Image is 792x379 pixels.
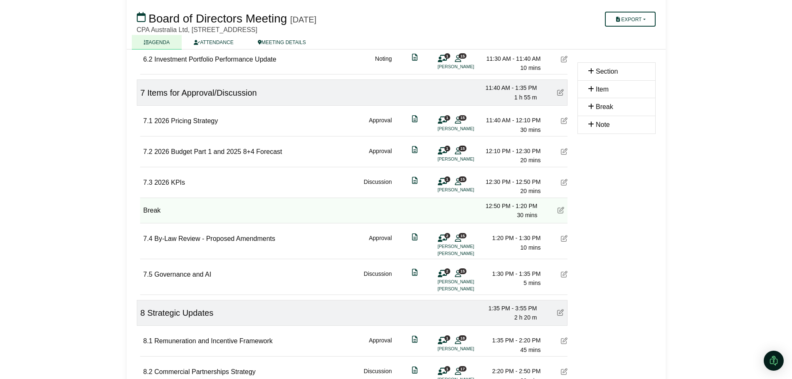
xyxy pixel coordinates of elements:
[444,335,450,341] span: 1
[438,250,500,257] li: [PERSON_NAME]
[154,56,276,63] span: Investment Portfolio Performance Update
[438,285,500,292] li: [PERSON_NAME]
[459,115,466,121] span: 15
[514,314,537,321] span: 2 h 20 m
[444,53,450,59] span: 1
[438,186,500,193] li: [PERSON_NAME]
[143,117,153,124] span: 7.1
[459,233,466,238] span: 15
[369,146,392,165] div: Approval
[438,125,500,132] li: [PERSON_NAME]
[154,148,282,155] span: 2026 Budget Part 1 and 2025 8+4 Forecast
[364,177,392,196] div: Discussion
[148,12,287,25] span: Board of Directors Meeting
[479,304,537,313] div: 1:35 PM - 3:55 PM
[154,117,218,124] span: 2026 Pricing Strategy
[459,268,466,274] span: 15
[483,367,541,376] div: 2:20 PM - 2:50 PM
[444,233,450,238] span: 2
[479,201,538,211] div: 12:50 PM - 1:20 PM
[246,35,318,50] a: MEETING DETAILS
[459,176,466,182] span: 15
[483,269,541,278] div: 1:30 PM - 1:35 PM
[290,15,316,25] div: [DATE]
[596,68,618,75] span: Section
[369,233,392,257] div: Approval
[143,368,153,375] span: 8.2
[459,366,466,372] span: 17
[596,121,610,128] span: Note
[483,54,541,63] div: 11:30 AM - 11:40 AM
[459,335,466,341] span: 18
[143,148,153,155] span: 7.2
[444,176,450,182] span: 1
[459,53,466,59] span: 15
[147,88,257,97] span: Items for Approval/Discussion
[143,56,153,63] span: 6.2
[483,116,541,125] div: 11:40 AM - 12:10 PM
[520,244,540,251] span: 10 mins
[444,366,450,372] span: 1
[523,280,540,286] span: 5 mins
[514,94,537,101] span: 1 h 55 m
[479,83,537,92] div: 11:40 AM - 1:35 PM
[182,35,245,50] a: ATTENDANCE
[605,12,655,27] button: Export
[438,243,500,250] li: [PERSON_NAME]
[520,347,540,353] span: 45 mins
[483,177,541,186] div: 12:30 PM - 12:50 PM
[364,269,392,293] div: Discussion
[375,54,392,73] div: Noting
[141,308,145,317] span: 8
[444,268,450,274] span: 2
[438,63,500,70] li: [PERSON_NAME]
[596,86,609,93] span: Item
[483,233,541,243] div: 1:20 PM - 1:30 PM
[147,308,213,317] span: Strategic Updates
[483,146,541,156] div: 12:10 PM - 12:30 PM
[438,156,500,163] li: [PERSON_NAME]
[154,337,273,344] span: Remuneration and Incentive Framework
[764,351,784,371] div: Open Intercom Messenger
[596,103,613,110] span: Break
[438,278,500,285] li: [PERSON_NAME]
[143,271,153,278] span: 7.5
[143,207,161,214] span: Break
[444,146,450,151] span: 1
[154,271,211,278] span: Governance and AI
[444,115,450,121] span: 1
[154,179,185,186] span: 2026 KPIs
[520,157,540,163] span: 20 mins
[143,337,153,344] span: 8.1
[369,116,392,134] div: Approval
[143,235,153,242] span: 7.4
[154,235,275,242] span: By-Law Review - Proposed Amendments
[483,336,541,345] div: 1:35 PM - 2:20 PM
[137,26,257,33] span: CPA Australia Ltd, [STREET_ADDRESS]
[520,64,540,71] span: 10 mins
[517,212,537,218] span: 30 mins
[143,179,153,186] span: 7.3
[369,336,392,354] div: Approval
[141,88,145,97] span: 7
[154,368,256,375] span: Commercial Partnerships Strategy
[438,345,500,352] li: [PERSON_NAME]
[459,146,466,151] span: 15
[132,35,182,50] a: AGENDA
[520,188,540,194] span: 20 mins
[520,126,540,133] span: 30 mins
